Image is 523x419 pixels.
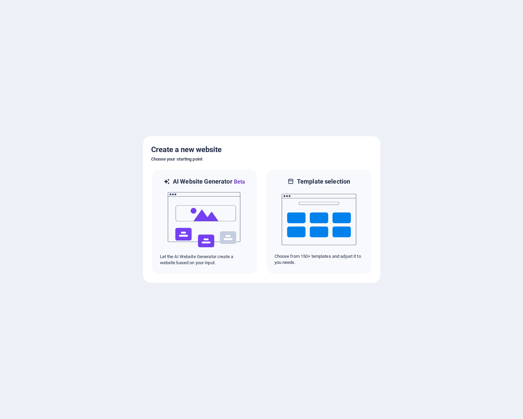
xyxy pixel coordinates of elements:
h5: Create a new website [151,144,372,155]
h6: AI Website Generator [173,177,245,186]
img: ai [167,186,242,254]
h6: Template selection [297,177,350,186]
h6: Choose your starting point [151,155,372,163]
p: Choose from 150+ templates and adjust it to you needs. [275,253,363,266]
span: Beta [233,179,245,185]
div: AI Website GeneratorBetaaiLet the AI Website Generator create a website based on your input. [151,169,258,275]
p: Let the AI Website Generator create a website based on your input. [160,254,249,266]
div: Template selectionChoose from 150+ templates and adjust it to you needs. [266,169,372,275]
